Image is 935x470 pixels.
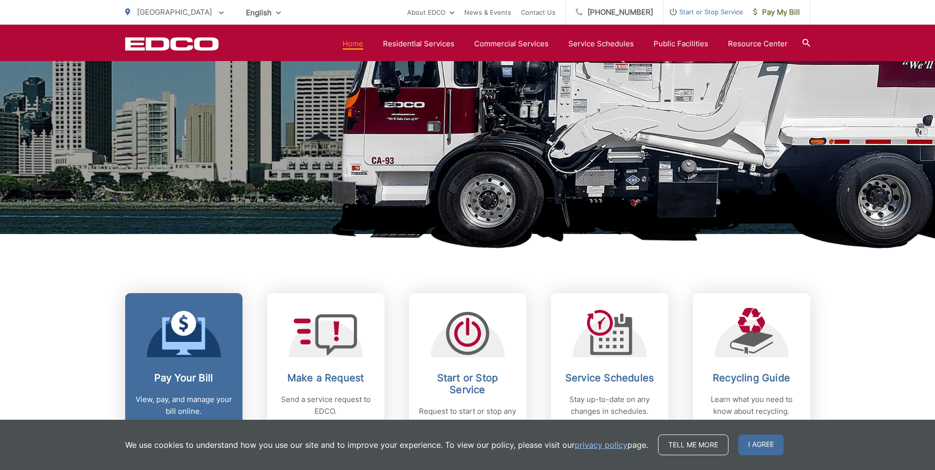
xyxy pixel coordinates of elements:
a: Recycling Guide Learn what you need to know about recycling. [693,293,810,444]
a: Residential Services [383,38,454,50]
p: View, pay, and manage your bill online. [135,394,233,417]
h2: Recycling Guide [703,372,800,384]
span: Pay My Bill [753,6,800,18]
a: Commercial Services [474,38,549,50]
p: We use cookies to understand how you use our site and to improve your experience. To view our pol... [125,439,648,451]
a: News & Events [464,6,511,18]
a: privacy policy [575,439,627,451]
h2: Service Schedules [561,372,658,384]
a: About EDCO [407,6,454,18]
span: English [239,4,288,21]
a: EDCD logo. Return to the homepage. [125,37,219,51]
h2: Pay Your Bill [135,372,233,384]
a: Public Facilities [654,38,708,50]
a: Make a Request Send a service request to EDCO. [267,293,384,444]
h2: Make a Request [277,372,375,384]
a: Service Schedules Stay up-to-date on any changes in schedules. [551,293,668,444]
span: I agree [738,435,784,455]
a: Home [343,38,363,50]
h2: Start or Stop Service [419,372,517,396]
a: Contact Us [521,6,555,18]
a: Tell me more [658,435,728,455]
a: Pay Your Bill View, pay, and manage your bill online. [125,293,242,444]
p: Learn what you need to know about recycling. [703,394,800,417]
p: Send a service request to EDCO. [277,394,375,417]
a: Service Schedules [568,38,634,50]
a: Resource Center [728,38,788,50]
span: [GEOGRAPHIC_DATA] [137,7,212,17]
p: Request to start or stop any EDCO services. [419,405,517,429]
p: Stay up-to-date on any changes in schedules. [561,394,658,417]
